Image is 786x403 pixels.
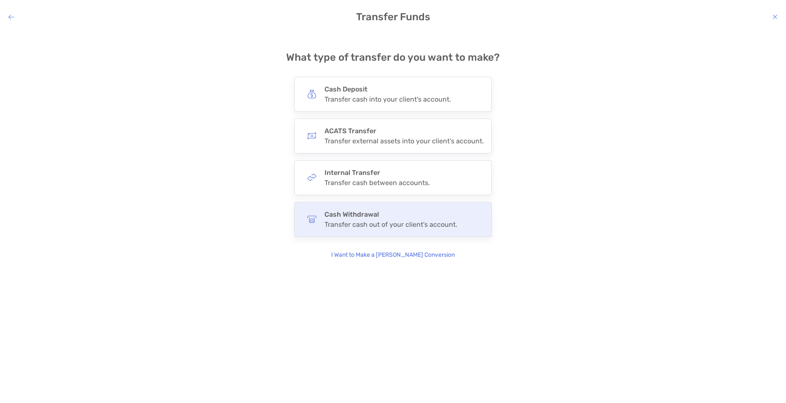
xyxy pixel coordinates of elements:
[307,215,317,224] img: button icon
[331,250,455,260] p: I Want to Make a [PERSON_NAME] Conversion
[307,89,317,99] img: button icon
[325,169,430,177] h4: Internal Transfer
[325,179,430,187] div: Transfer cash between accounts.
[286,51,500,63] h4: What type of transfer do you want to make?
[325,95,451,103] div: Transfer cash into your client's account.
[307,131,317,140] img: button icon
[325,127,484,135] h4: ACATS Transfer
[325,137,484,145] div: Transfer external assets into your client's account.
[325,220,457,228] div: Transfer cash out of your client's account.
[325,85,451,93] h4: Cash Deposit
[307,173,317,182] img: button icon
[325,210,457,218] h4: Cash Withdrawal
